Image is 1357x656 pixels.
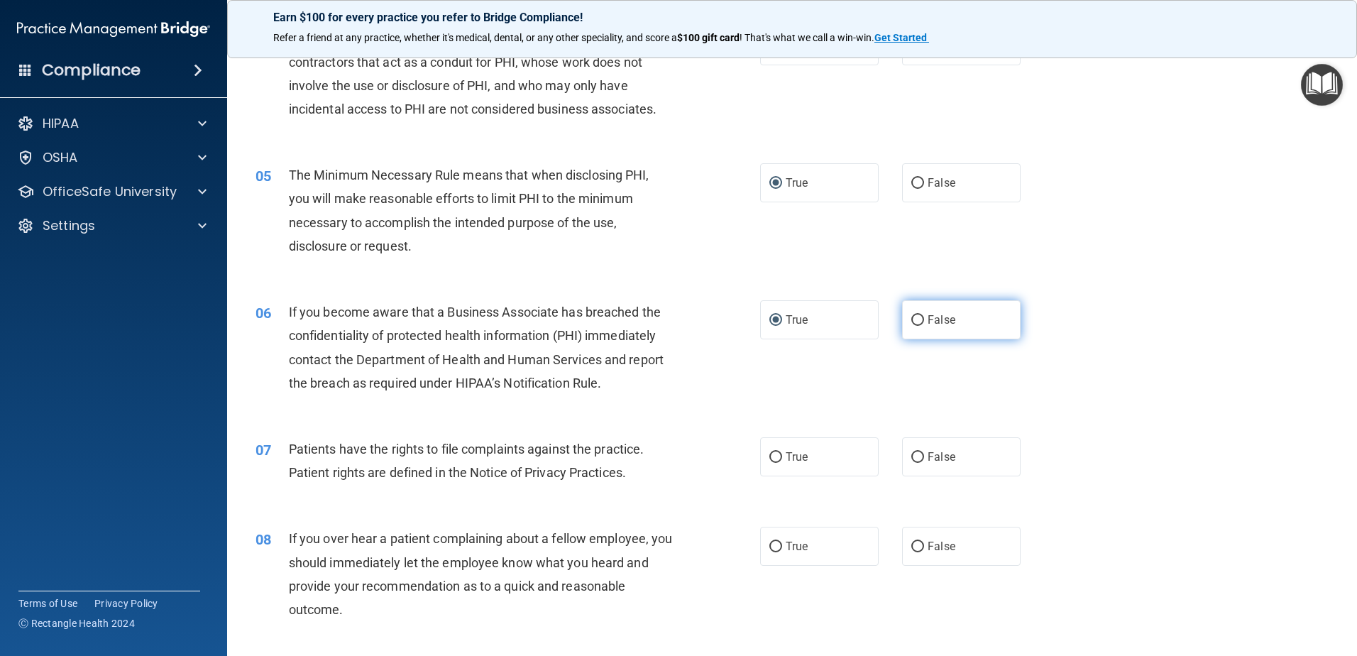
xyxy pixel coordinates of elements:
a: OfficeSafe University [17,183,207,200]
span: Ⓒ Rectangle Health 2024 [18,616,135,630]
span: If you over hear a patient complaining about a fellow employee, you should immediately let the em... [289,531,673,617]
span: 07 [256,442,271,459]
a: Get Started [874,32,929,43]
span: False [928,450,955,464]
span: 08 [256,531,271,548]
a: OSHA [17,149,207,166]
span: Patients have the rights to file complaints against the practice. Patient rights are defined in t... [289,442,644,480]
img: PMB logo [17,15,210,43]
span: 06 [256,305,271,322]
input: True [769,542,782,552]
p: OSHA [43,149,78,166]
input: True [769,452,782,463]
a: Privacy Policy [94,596,158,611]
span: 05 [256,168,271,185]
span: False [928,540,955,553]
input: False [911,452,924,463]
a: Terms of Use [18,596,77,611]
p: Settings [43,217,95,234]
a: Settings [17,217,207,234]
input: False [911,315,924,326]
span: ! That's what we call a win-win. [740,32,874,43]
span: The Minimum Necessary Rule means that when disclosing PHI, you will make reasonable efforts to li... [289,168,649,253]
p: OfficeSafe University [43,183,177,200]
span: If you become aware that a Business Associate has breached the confidentiality of protected healt... [289,305,664,390]
span: False [928,313,955,327]
input: True [769,178,782,189]
span: True [786,540,808,553]
span: True [786,176,808,190]
input: True [769,315,782,326]
button: Open Resource Center [1301,64,1343,106]
a: HIPAA [17,115,207,132]
p: Earn $100 for every practice you refer to Bridge Compliance! [273,11,1311,24]
input: False [911,542,924,552]
h4: Compliance [42,60,141,80]
strong: $100 gift card [677,32,740,43]
span: True [786,450,808,464]
span: False [928,176,955,190]
span: Refer a friend at any practice, whether it's medical, dental, or any other speciality, and score a [273,32,677,43]
p: HIPAA [43,115,79,132]
strong: Get Started [874,32,927,43]
input: False [911,178,924,189]
span: True [786,313,808,327]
